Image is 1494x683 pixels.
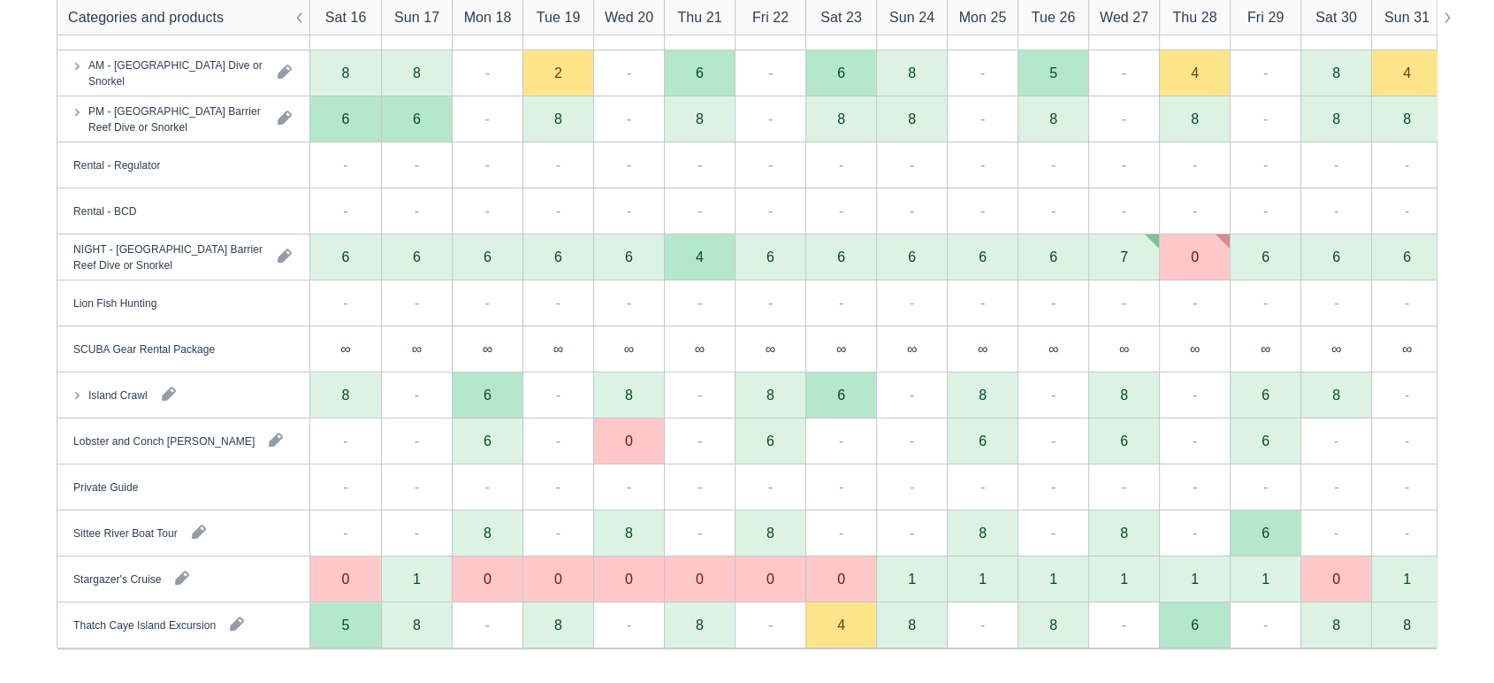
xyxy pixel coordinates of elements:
div: Sun 17 [394,7,439,28]
div: Mon 25 [959,7,1007,28]
div: 6 [593,234,664,280]
div: - [910,384,914,405]
div: 6 [1332,249,1340,264]
div: 6 [837,388,845,402]
div: ∞ [1402,341,1412,356]
div: - [910,200,914,221]
div: 6 [947,234,1018,280]
div: Sat 23 [820,7,862,28]
div: - [1122,292,1126,313]
div: - [1334,522,1338,543]
div: 2 [554,65,562,80]
div: - [415,384,419,405]
div: 6 [876,234,947,280]
div: - [980,62,985,83]
div: 8 [979,388,987,402]
div: 6 [696,65,704,80]
div: ∞ [381,326,452,372]
div: 0 [522,556,593,602]
div: 8 [413,618,421,632]
div: 8 [1049,618,1057,632]
div: 6 [837,249,845,264]
div: - [627,108,631,129]
div: - [627,62,631,83]
div: - [839,476,843,497]
div: - [485,62,490,83]
div: 1 [1120,572,1128,586]
div: ∞ [483,341,492,356]
div: - [1263,108,1268,129]
div: - [1263,200,1268,221]
div: 6 [1403,249,1411,264]
div: Sat 30 [1315,7,1357,28]
div: - [980,200,985,221]
div: - [1334,476,1338,497]
div: 1 [947,556,1018,602]
div: 8 [1300,602,1371,648]
div: - [1405,292,1409,313]
div: 1 [1159,556,1230,602]
div: 1 [979,572,987,586]
div: - [980,108,985,129]
div: - [1263,476,1268,497]
div: - [556,200,560,221]
div: 8 [1120,526,1128,540]
div: Rental - Regulator [73,157,160,173]
div: - [1193,154,1197,175]
div: 8 [381,602,452,648]
div: - [839,522,843,543]
div: - [839,430,843,451]
div: 6 [837,65,845,80]
div: 4 [1403,65,1411,80]
div: - [556,430,560,451]
div: Tue 26 [1032,7,1076,28]
div: PM - [GEOGRAPHIC_DATA] Barrier Reef Dive or Snorkel [88,103,263,134]
div: - [627,476,631,497]
div: - [1122,62,1126,83]
div: 8 [1332,388,1340,402]
div: 6 [947,418,1018,464]
div: ∞ [340,341,350,356]
div: - [910,292,914,313]
div: 1 [1088,556,1159,602]
div: - [627,292,631,313]
div: 0 [664,556,735,602]
div: - [485,292,490,313]
div: 0 [452,556,522,602]
div: 8 [625,526,633,540]
div: - [697,522,702,543]
div: - [1405,430,1409,451]
div: 6 [735,234,805,280]
div: 6 [342,249,350,264]
div: 6 [1230,234,1300,280]
div: ∞ [1300,326,1371,372]
div: Private Guide [73,479,138,495]
div: 1 [1371,556,1442,602]
div: 6 [1300,234,1371,280]
div: 0 [310,556,381,602]
div: ∞ [1190,341,1200,356]
div: 6 [413,111,421,126]
div: - [910,430,914,451]
div: 8 [766,526,774,540]
div: - [415,522,419,543]
div: - [839,200,843,221]
div: 8 [1332,65,1340,80]
div: 1 [1018,556,1088,602]
div: 1 [1049,572,1057,586]
div: 6 [310,234,381,280]
div: 4 [837,618,845,632]
div: Wed 20 [605,7,653,28]
div: - [415,476,419,497]
div: 6 [1049,249,1057,264]
div: Wed 27 [1100,7,1148,28]
div: - [1193,430,1197,451]
div: Thu 21 [677,7,721,28]
div: Mon 18 [464,7,512,28]
div: Sittee River Boat Tour [73,525,178,541]
div: - [1405,522,1409,543]
div: 8 [342,388,350,402]
div: 6 [381,234,452,280]
div: 8 [979,526,987,540]
div: - [910,476,914,497]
